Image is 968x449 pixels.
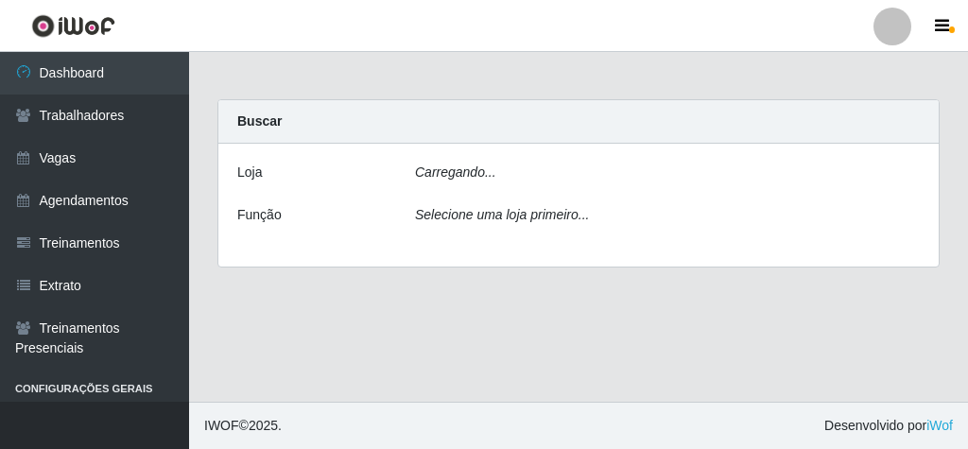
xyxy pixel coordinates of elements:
label: Função [237,205,282,225]
i: Selecione uma loja primeiro... [415,207,589,222]
img: CoreUI Logo [31,14,115,38]
strong: Buscar [237,113,282,129]
i: Carregando... [415,164,496,180]
label: Loja [237,163,262,182]
span: IWOF [204,418,239,433]
span: © 2025 . [204,416,282,436]
span: Desenvolvido por [824,416,953,436]
a: iWof [926,418,953,433]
